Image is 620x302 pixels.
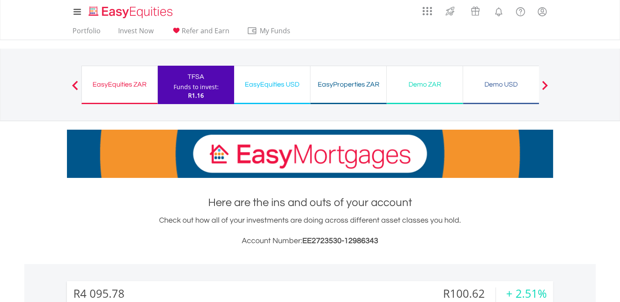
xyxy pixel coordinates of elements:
img: EasyEquities_Logo.png [87,5,176,19]
a: Home page [85,2,176,19]
a: AppsGrid [417,2,437,16]
div: Funds to invest: [174,83,219,91]
div: R100.62 [432,287,495,300]
a: Invest Now [115,26,157,40]
a: Portfolio [69,26,104,40]
a: FAQ's and Support [510,2,531,19]
div: Demo ZAR [392,78,458,90]
a: Vouchers [463,2,488,18]
div: R4 095.78 [73,287,125,300]
img: grid-menu-icon.svg [423,6,432,16]
a: Notifications [488,2,510,19]
img: thrive-v2.svg [443,4,457,18]
button: Next [536,85,553,93]
button: Previous [67,85,84,93]
span: My Funds [247,25,303,36]
img: vouchers-v2.svg [468,4,482,18]
div: Demo USD [468,78,534,90]
div: EasyProperties ZAR [316,78,381,90]
img: EasyMortage Promotion Banner [67,130,553,178]
div: + 2.51% [506,287,547,300]
span: R1.16 [188,91,204,99]
div: TFSA [163,71,229,83]
div: Check out how all of your investments are doing across different asset classes you hold. [67,215,553,247]
span: EE2723530-12986343 [302,237,378,245]
a: My Profile [531,2,553,21]
h1: Here are the ins and outs of your account [67,195,553,210]
div: EasyEquities ZAR [87,78,152,90]
a: Refer and Earn [168,26,233,40]
span: Refer and Earn [182,26,229,35]
div: EasyEquities USD [239,78,305,90]
h3: Account Number: [67,235,553,247]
